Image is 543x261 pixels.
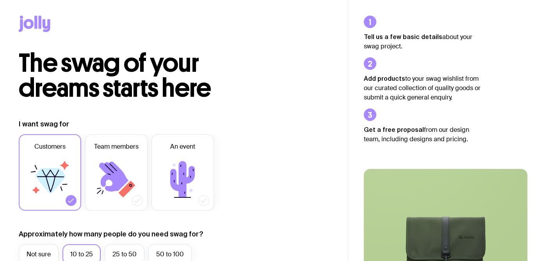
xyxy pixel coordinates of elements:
[364,125,481,144] p: from our design team, including designs and pricing.
[170,142,195,151] span: An event
[94,142,139,151] span: Team members
[19,119,69,129] label: I want swag for
[364,74,481,102] p: to your swag wishlist from our curated collection of quality goods or submit a quick general enqu...
[19,48,211,103] span: The swag of your dreams starts here
[364,75,405,82] strong: Add products
[19,229,203,239] label: Approximately how many people do you need swag for?
[34,142,66,151] span: Customers
[364,33,442,40] strong: Tell us a few basic details
[364,126,424,133] strong: Get a free proposal
[364,32,481,51] p: about your swag project.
